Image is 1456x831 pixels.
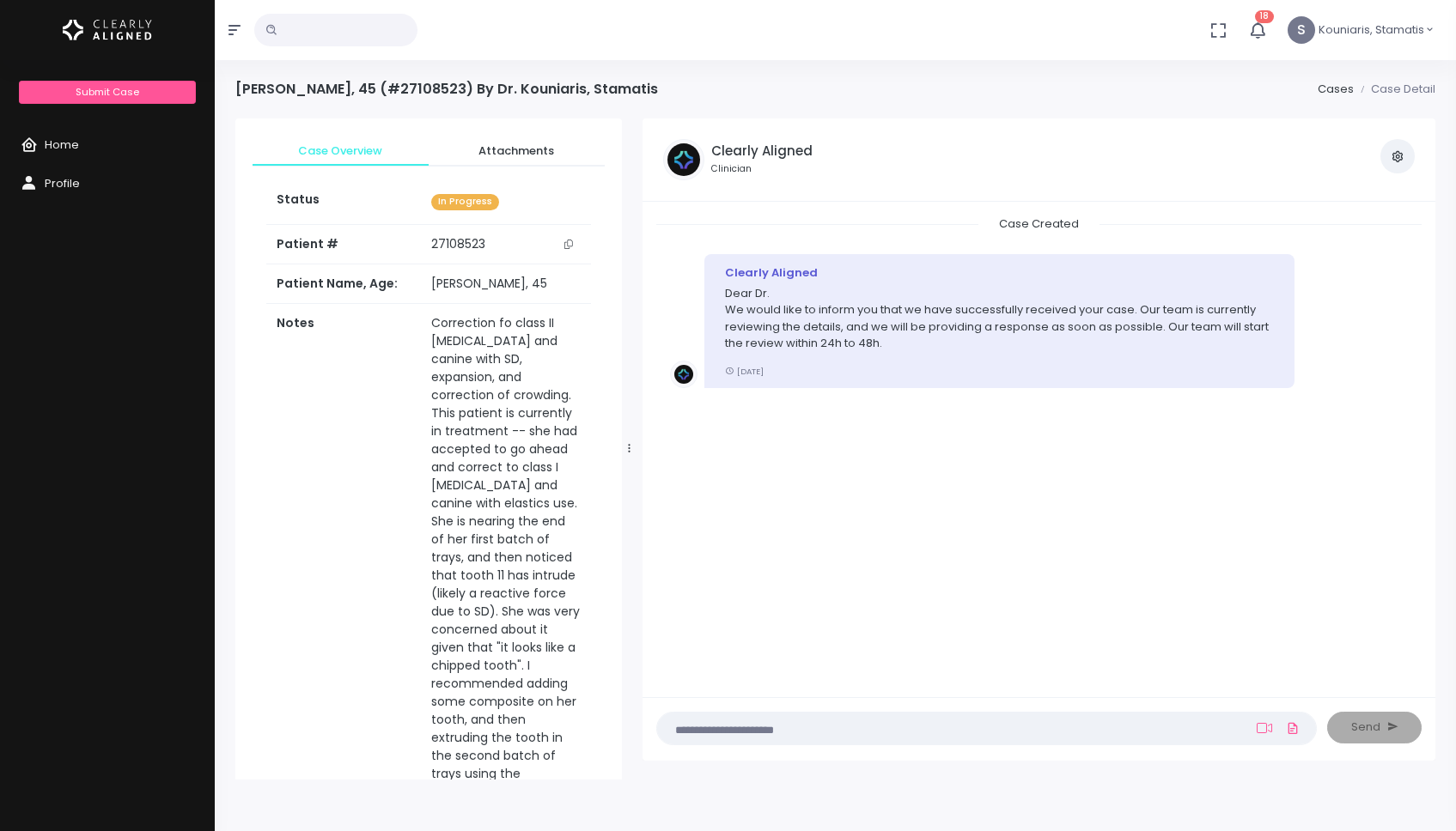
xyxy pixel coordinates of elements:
span: 18 [1255,10,1274,23]
p: Dear Dr. We would like to inform you that we have successfully received your case. Our team is cu... [725,285,1274,352]
small: [DATE] [725,366,764,377]
span: S [1288,16,1315,44]
div: scrollable content [656,215,1422,679]
a: Add Loom Video [1253,721,1276,735]
div: Clearly Aligned [725,264,1274,282]
span: Home [45,136,79,153]
td: 27108523 [421,225,591,264]
span: Submit Case [76,85,139,99]
img: Logo Horizontal [63,12,152,48]
span: Case Overview [266,143,415,160]
li: Case Detail [1354,81,1435,98]
h5: Clearly Aligned [711,143,813,159]
span: Kouniaris, Stamatis [1319,21,1424,39]
span: Attachments [442,143,591,160]
span: In Progress [431,194,499,210]
div: scrollable content [235,118,622,779]
th: Patient # [266,224,421,264]
a: Add Files [1282,713,1303,743]
a: Cases [1318,81,1354,97]
span: Profile [45,175,80,191]
th: Patient Name, Age: [266,264,421,304]
a: Submit Case [19,81,195,104]
td: [PERSON_NAME], 45 [421,264,591,304]
h4: [PERSON_NAME], 45 (#27108523) By Dr. Kouniaris, Stamatis [235,81,658,97]
small: Clinician [711,162,813,176]
th: Status [266,180,421,224]
span: Case Created [978,210,1100,237]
